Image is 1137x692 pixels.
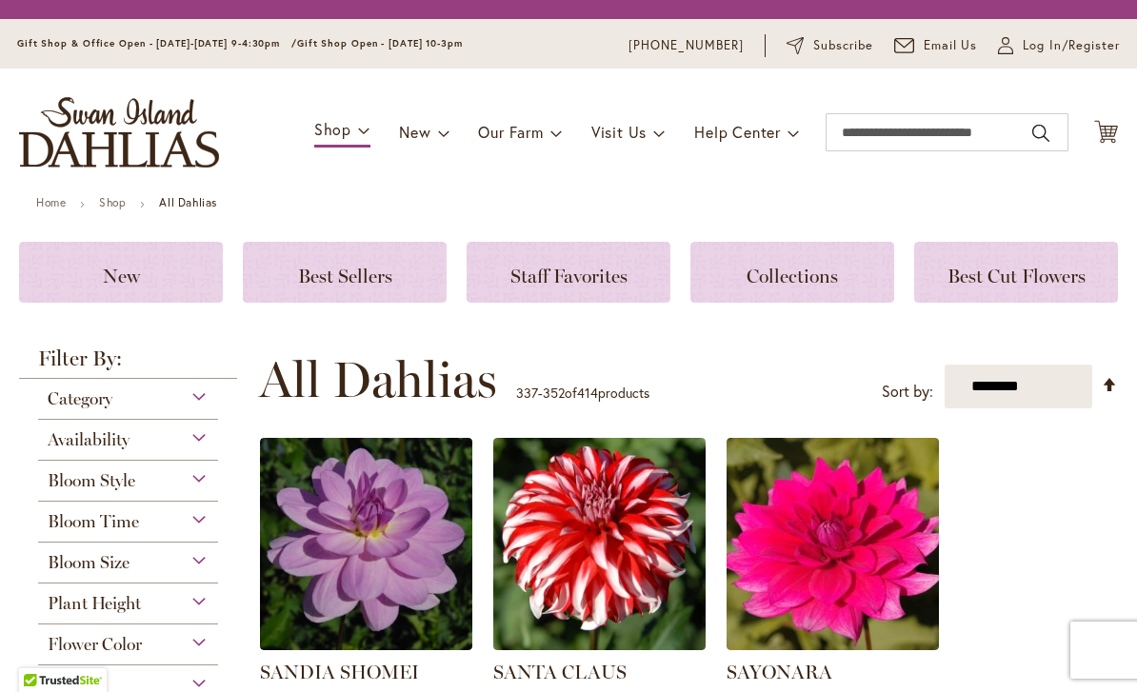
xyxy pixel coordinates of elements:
span: Category [48,388,112,409]
span: Subscribe [813,36,873,55]
a: Email Us [894,36,978,55]
img: SAYONARA [727,438,939,650]
span: Bloom Time [48,511,139,532]
a: Staff Favorites [467,242,670,303]
a: Best Sellers [243,242,447,303]
span: Plant Height [48,593,141,614]
strong: All Dahlias [159,195,217,209]
a: SAYONARA [727,661,832,683]
span: 352 [543,384,565,402]
span: 337 [516,384,538,402]
span: Help Center [694,122,781,142]
span: Availability [48,429,130,450]
span: New [399,122,430,142]
span: Gift Shop & Office Open - [DATE]-[DATE] 9-4:30pm / [17,37,297,49]
span: Best Sellers [298,265,392,287]
button: Search [1032,118,1049,148]
a: Shop [99,195,126,209]
span: Gift Shop Open - [DATE] 10-3pm [297,37,463,49]
span: Flower Color [48,634,142,655]
p: - of products [516,378,649,408]
label: Sort by: [882,374,933,409]
span: Staff Favorites [510,265,628,287]
span: Email Us [924,36,978,55]
a: [PHONE_NUMBER] [628,36,744,55]
a: SANDIA SHOMEI [260,661,419,683]
span: Best Cut Flowers [947,265,1086,287]
a: SANTA CLAUS [493,636,706,654]
a: SANDIA SHOMEI [260,636,472,654]
a: Best Cut Flowers [914,242,1118,303]
a: SANTA CLAUS [493,661,627,683]
span: Log In/Register [1023,36,1120,55]
strong: Filter By: [19,348,237,379]
a: Collections [690,242,894,303]
span: 414 [577,384,598,402]
span: Our Farm [478,122,543,142]
span: Shop [314,119,351,139]
a: SAYONARA [727,636,939,654]
iframe: Launch Accessibility Center [14,624,68,678]
a: Subscribe [787,36,873,55]
span: New [103,265,140,287]
span: Bloom Size [48,552,130,573]
img: SANTA CLAUS [493,438,706,650]
span: All Dahlias [259,351,497,408]
a: Log In/Register [998,36,1120,55]
img: SANDIA SHOMEI [260,438,472,650]
span: Bloom Style [48,470,135,491]
a: Home [36,195,66,209]
a: store logo [19,97,219,168]
a: New [19,242,223,303]
span: Collections [747,265,838,287]
span: Visit Us [591,122,647,142]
